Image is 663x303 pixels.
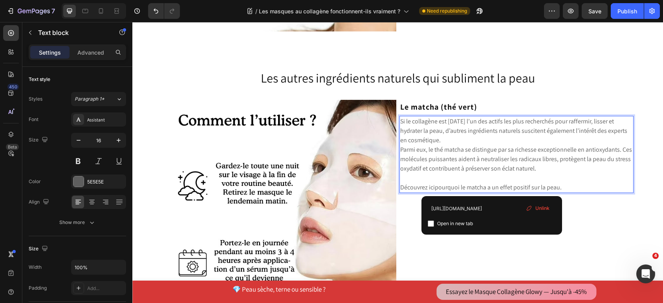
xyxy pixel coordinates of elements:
[29,116,38,123] div: Font
[268,80,345,90] strong: Le matcha (thé vert)
[38,28,105,37] p: Text block
[259,7,400,15] span: Les masques au collagène fonctionnent-ils vraiment ?
[611,3,644,19] button: Publish
[582,3,608,19] button: Save
[3,3,59,19] button: 7
[148,3,180,19] div: Undo/Redo
[304,262,464,278] button: <p><span style="color:#000000;">Essayez le Masque Collagène Glowy — Jusqu'à -45%</span></p>
[636,264,655,283] iframe: Intercom live chat
[427,7,467,15] span: Need republishing
[29,178,41,185] div: Color
[59,219,96,226] div: Show more
[30,47,501,65] h2: Rich Text Editor. Editing area: main
[267,78,501,92] h3: Rich Text Editor. Editing area: main
[428,202,556,215] input: Paste link here
[51,6,55,16] p: 7
[268,79,500,91] p: ⁠⁠⁠⁠⁠⁠⁠
[87,178,124,185] div: 5E5E5E
[268,161,500,170] p: Découvrez ici .
[268,95,500,123] p: Si le collagène est [DATE] l’un des actifs les plus recherchés pour raffermir, lisser et hydrater...
[588,8,601,15] span: Save
[29,76,50,83] div: Text style
[71,92,126,106] button: Paragraph 1*
[87,285,124,292] div: Add...
[437,219,473,228] span: Open in new tab
[29,215,126,230] button: Show more
[29,264,42,271] div: Width
[652,253,659,259] span: 4
[267,94,501,171] div: Rich Text Editor. Editing area: main
[268,123,500,151] p: Parmi eux, le thé matcha se distingue par sa richesse exceptionnelle en antioxydants. Ces molécul...
[6,144,19,150] div: Beta
[29,197,51,208] div: Align
[29,244,49,254] div: Size
[87,116,124,123] div: Assistant
[255,7,257,15] span: /
[71,260,126,274] input: Auto
[617,7,637,15] div: Publish
[7,84,19,90] div: 450
[535,205,549,212] span: Unlink
[39,48,61,57] p: Settings
[75,95,104,103] span: Paragraph 1*
[29,285,47,292] div: Padding
[29,95,42,103] div: Styles
[29,135,49,145] div: Size
[77,48,104,57] p: Advanced
[31,48,500,64] p: Les autres ingrédients naturels qui subliment la peau
[313,265,454,274] span: Essayez le Masque Collagène Glowy — Jusqu'à -45%
[132,22,663,303] iframe: Design area
[302,161,428,169] a: pourquoi le matcha a un effet positif sur la peau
